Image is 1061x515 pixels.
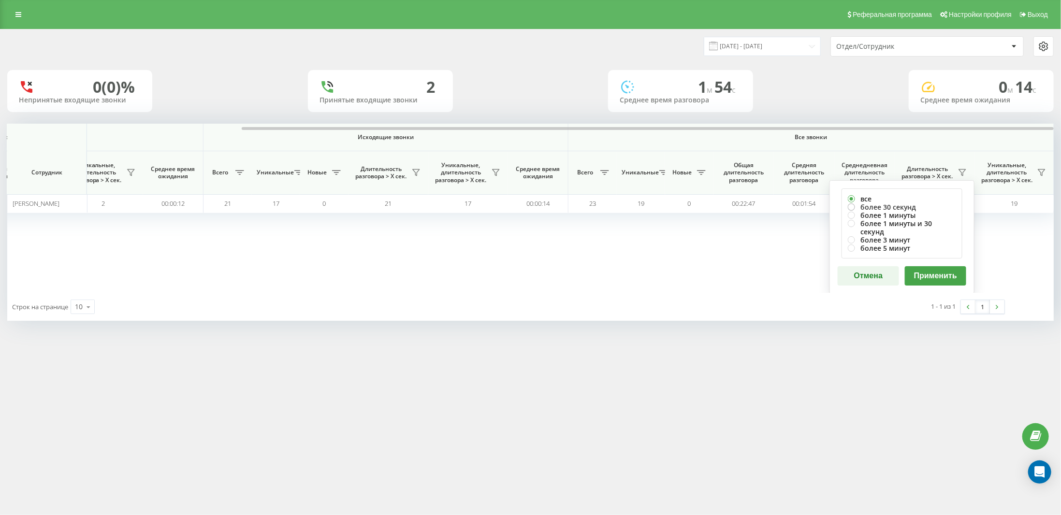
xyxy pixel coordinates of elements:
span: Уникальные [622,169,656,176]
span: 1 [698,76,714,97]
label: более 5 минут [848,244,956,252]
span: Все звонки [597,133,1025,141]
div: Принятые входящие звонки [320,96,441,104]
span: Уникальные, длительность разговора > Х сек. [68,161,124,184]
span: [PERSON_NAME] [13,199,59,208]
button: Применить [905,266,966,286]
span: м [707,85,714,95]
span: Уникальные, длительность разговора > Х сек. [979,161,1034,184]
span: 21 [224,199,231,208]
label: более 1 минуты и 30 секунд [848,219,956,236]
span: 19 [638,199,644,208]
span: 2 [102,199,105,208]
span: c [732,85,736,95]
div: Среднее время разговора [620,96,741,104]
span: 0 [688,199,691,208]
span: Сотрудник [15,169,78,176]
span: Реферальная программа [853,11,932,18]
span: Всего [573,169,597,176]
label: все [848,195,956,203]
span: Уникальные, длительность разговора > Х сек. [433,161,489,184]
span: Средняя длительность разговора [781,161,827,184]
td: 00:00:14 [508,194,568,213]
span: м [1007,85,1015,95]
label: более 30 секунд [848,203,956,211]
span: Среднедневная длительность разговора [842,161,887,184]
td: 00:22:47 [713,194,774,213]
span: 54 [714,76,736,97]
span: Среднее время ожидания [515,165,561,180]
span: Выход [1028,11,1048,18]
span: Новые [670,169,694,176]
span: Длительность разговора > Х сек. [353,165,409,180]
span: 17 [273,199,279,208]
span: Общая длительность разговора [721,161,767,184]
span: 21 [385,199,392,208]
span: Длительность разговора > Х сек. [900,165,955,180]
div: Среднее время ожидания [920,96,1042,104]
label: более 3 минут [848,236,956,244]
button: Отмена [838,266,899,286]
div: 1 - 1 из 1 [931,301,956,311]
span: 0 [323,199,326,208]
span: 23 [589,199,596,208]
td: 00:00:12 [143,194,203,213]
span: Новые [305,169,329,176]
td: 00:01:54 [774,194,834,213]
span: Исходящие звонки [226,133,546,141]
a: 1 [975,300,990,314]
span: c [1032,85,1036,95]
span: Уникальные [257,169,291,176]
span: 14 [1015,76,1036,97]
span: 19 [1011,199,1017,208]
span: Строк на странице [12,302,68,311]
span: Настройки профиля [949,11,1012,18]
div: Непринятые входящие звонки [19,96,141,104]
div: Open Intercom Messenger [1028,460,1051,484]
div: 2 [427,78,436,96]
span: 17 [465,199,472,208]
div: 10 [75,302,83,312]
span: Всего [208,169,233,176]
label: более 1 минуты [848,211,956,219]
div: Отдел/Сотрудник [836,43,952,51]
span: Среднее время ожидания [150,165,196,180]
div: 0 (0)% [93,78,135,96]
span: 0 [999,76,1015,97]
